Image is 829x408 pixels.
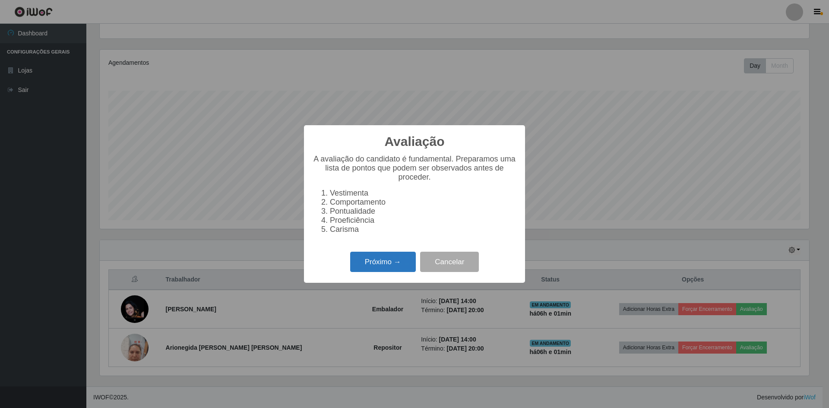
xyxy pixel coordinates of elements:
[420,252,479,272] button: Cancelar
[330,225,516,234] li: Carisma
[330,207,516,216] li: Pontualidade
[313,155,516,182] p: A avaliação do candidato é fundamental. Preparamos uma lista de pontos que podem ser observados a...
[330,189,516,198] li: Vestimenta
[330,198,516,207] li: Comportamento
[350,252,416,272] button: Próximo →
[330,216,516,225] li: Proeficiência
[385,134,445,149] h2: Avaliação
